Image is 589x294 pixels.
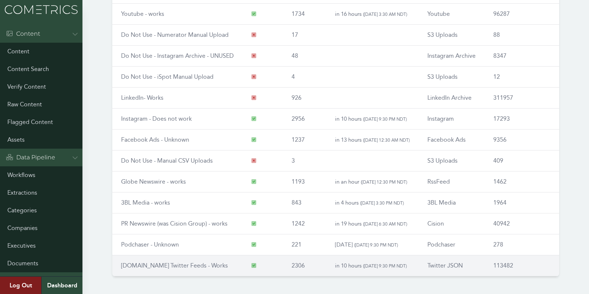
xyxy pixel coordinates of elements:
a: Do Not Use - Instagram Archive - UNUSED [121,52,234,59]
td: 9356 [484,130,559,150]
td: LinkedIn Archive [419,88,484,109]
td: 17293 [484,109,559,130]
a: Dashboard [41,277,82,294]
td: 2956 [283,109,326,130]
span: ( [DATE] 3:30 PM NDT ) [360,200,404,206]
td: 1242 [283,213,326,234]
a: Podchaser - Unknown [121,241,179,248]
td: Instagram [419,109,484,130]
td: Instagram Archive [419,46,484,67]
a: Globe Newswire - works [121,178,186,185]
td: 1462 [484,171,559,192]
td: 1734 [283,4,326,25]
p: in 19 hours [335,219,410,228]
a: Youtube - works [121,10,164,17]
td: 1964 [484,192,559,213]
a: [DOMAIN_NAME] Twitter Feeds - Works [121,262,228,269]
td: 278 [484,234,559,255]
div: Data Pipeline [6,153,55,162]
p: in 16 hours [335,10,410,18]
a: PR Newswire (was Cision Group) - works [121,220,228,227]
a: Do Not Use - Manual CSV Uploads [121,157,213,164]
td: 926 [283,88,326,109]
td: Twitter JSON [419,255,484,276]
p: [DATE] [335,240,410,249]
p: in 10 hours [335,261,410,270]
p: in 4 hours [335,198,410,207]
span: ( [DATE] 9:30 PM NDT ) [354,242,398,248]
span: ( [DATE] 12:30 PM NDT ) [361,179,407,185]
a: 3BL Media - works [121,199,170,206]
td: 221 [283,234,326,255]
td: 3 [283,150,326,171]
td: 8347 [484,46,559,67]
p: in 10 hours [335,114,410,123]
td: 48 [283,46,326,67]
td: 88 [484,25,559,46]
span: ( [DATE] 12:30 AM NDT ) [363,137,410,143]
td: Podchaser [419,234,484,255]
td: 113482 [484,255,559,276]
td: S3 Uploads [419,25,484,46]
a: LinkedIn- Works [121,94,163,101]
td: Youtube [419,4,484,25]
span: ( [DATE] 3:30 AM NDT ) [363,11,407,17]
td: 2306 [283,255,326,276]
td: S3 Uploads [419,150,484,171]
a: Do Not Use - Numerator Manual Upload [121,31,229,38]
a: Instagram - Does not work [121,115,192,122]
div: Content [6,29,40,38]
td: Facebook Ads [419,130,484,150]
td: 17 [283,25,326,46]
td: Cision [419,213,484,234]
p: in 13 hours [335,135,410,144]
td: 12 [484,67,559,88]
span: ( [DATE] 9:30 PM NDT ) [363,116,407,122]
td: 843 [283,192,326,213]
a: Facebook Ads - Unknown [121,136,189,143]
span: ( [DATE] 9:30 PM NDT ) [363,263,407,269]
td: 409 [484,150,559,171]
a: Do Not Use - iSpot Manual Upload [121,73,214,80]
td: S3 Uploads [419,67,484,88]
span: ( [DATE] 6:30 AM NDT ) [363,221,407,227]
td: 311957 [484,88,559,109]
td: 1193 [283,171,326,192]
td: 4 [283,67,326,88]
td: 3BL Media [419,192,484,213]
td: 96287 [484,4,559,25]
td: RssFeed [419,171,484,192]
td: 40942 [484,213,559,234]
td: 1237 [283,130,326,150]
p: in an hour [335,177,410,186]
